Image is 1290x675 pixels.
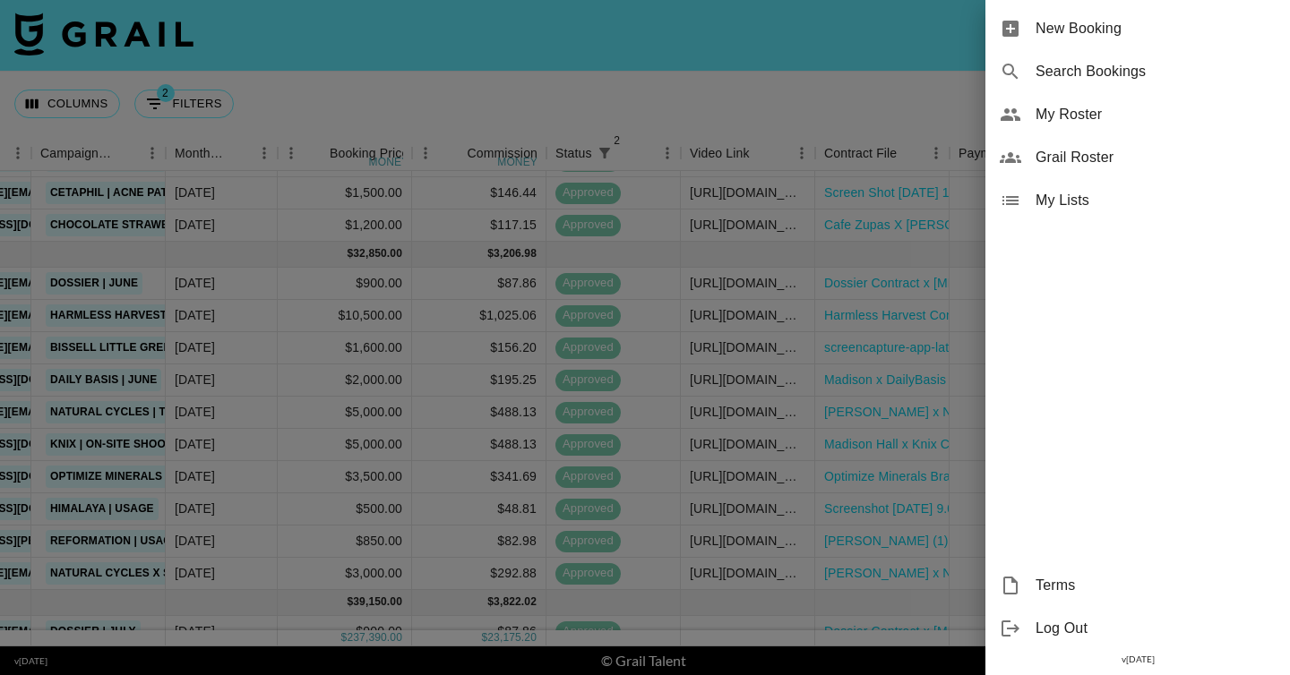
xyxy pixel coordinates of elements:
span: New Booking [1036,18,1276,39]
span: Log Out [1036,618,1276,639]
span: Grail Roster [1036,147,1276,168]
div: My Roster [985,93,1290,136]
div: Terms [985,564,1290,607]
div: Search Bookings [985,50,1290,93]
div: Grail Roster [985,136,1290,179]
div: Log Out [985,607,1290,650]
div: v [DATE] [985,650,1290,669]
div: My Lists [985,179,1290,222]
div: New Booking [985,7,1290,50]
span: Terms [1036,575,1276,596]
span: My Roster [1036,104,1276,125]
span: Search Bookings [1036,61,1276,82]
span: My Lists [1036,190,1276,211]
